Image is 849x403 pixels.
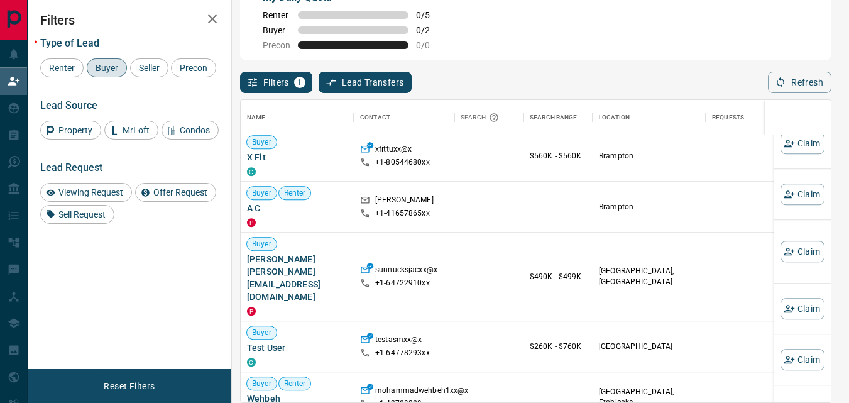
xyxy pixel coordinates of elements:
p: [PERSON_NAME] [375,195,434,208]
span: Renter [45,63,79,73]
p: [GEOGRAPHIC_DATA], [GEOGRAPHIC_DATA] [599,266,699,287]
span: Buyer [247,239,277,250]
div: condos.ca [247,358,256,367]
span: X Fit [247,151,348,163]
p: sunnucksjacxx@x [375,265,437,278]
span: Test User [247,341,348,354]
p: $260K - $760K [530,341,586,352]
button: Claim [781,349,824,370]
div: Property [40,121,101,140]
div: Condos [162,121,219,140]
button: Claim [781,241,824,262]
p: mohammadwehbeh1xx@x [375,385,468,399]
span: MrLoft [118,125,154,135]
div: Contact [354,100,454,135]
span: Sell Request [54,209,110,219]
div: MrLoft [104,121,158,140]
button: Claim [781,184,824,205]
span: Viewing Request [54,187,128,197]
p: xfittuxx@x [375,144,412,157]
span: A C [247,202,348,214]
span: Buyer [91,63,123,73]
p: +1- 64722910xx [375,278,430,289]
div: Offer Request [135,183,216,202]
button: Filters1 [240,72,312,93]
div: property.ca [247,218,256,227]
div: Location [593,100,706,135]
span: Renter [279,188,311,199]
span: 0 / 0 [416,40,444,50]
div: Renter [40,58,84,77]
span: Renter [263,10,290,20]
span: Lead Request [40,162,102,174]
h2: Filters [40,13,219,28]
button: Lead Transfers [319,72,412,93]
button: Claim [781,298,824,319]
span: Property [54,125,97,135]
div: Viewing Request [40,183,132,202]
div: Precon [171,58,216,77]
span: Buyer [247,378,277,389]
span: 0 / 2 [416,25,444,35]
div: condos.ca [247,167,256,176]
p: testasmxx@x [375,334,422,348]
div: Name [247,100,266,135]
span: Offer Request [149,187,212,197]
span: Type of Lead [40,37,99,49]
button: Claim [781,133,824,154]
div: property.ca [247,307,256,316]
span: [PERSON_NAME] [PERSON_NAME][EMAIL_ADDRESS][DOMAIN_NAME] [247,253,348,303]
p: $560K - $560K [530,150,586,162]
div: Search [461,100,502,135]
p: +1- 64778293xx [375,348,430,358]
span: Renter [279,378,311,389]
div: Search Range [523,100,593,135]
div: Location [599,100,630,135]
p: Brampton [599,151,699,162]
span: Buyer [247,328,277,338]
p: +1- 80544680xx [375,157,430,168]
div: Buyer [87,58,127,77]
span: Seller [134,63,164,73]
p: [GEOGRAPHIC_DATA] [599,341,699,352]
span: 0 / 5 [416,10,444,20]
button: Refresh [768,72,831,93]
span: Buyer [247,188,277,199]
span: Buyer [263,25,290,35]
span: Buyer [247,137,277,148]
span: Precon [175,63,212,73]
button: Reset Filters [96,375,163,397]
span: 1 [295,78,304,87]
span: Condos [175,125,214,135]
span: Lead Source [40,99,97,111]
div: Name [241,100,354,135]
div: Requests [712,100,744,135]
p: +1- 41657865xx [375,208,430,219]
div: Sell Request [40,205,114,224]
div: Search Range [530,100,578,135]
span: Precon [263,40,290,50]
p: $490K - $499K [530,271,586,282]
div: Seller [130,58,168,77]
div: Contact [360,100,390,135]
div: Requests [706,100,819,135]
p: Brampton [599,202,699,213]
